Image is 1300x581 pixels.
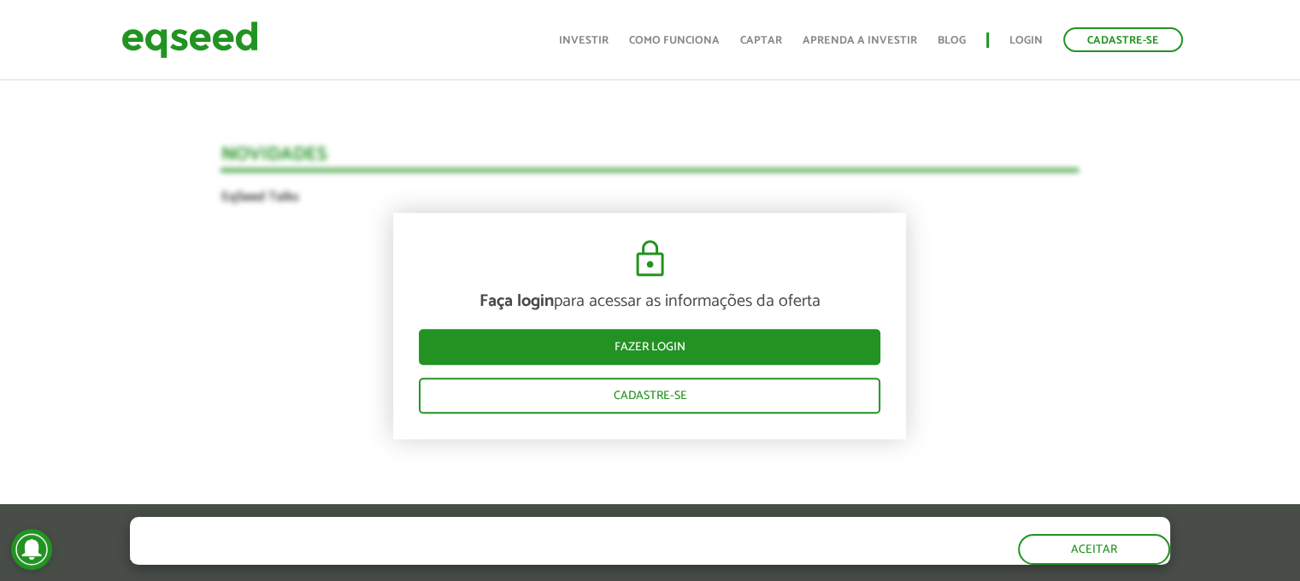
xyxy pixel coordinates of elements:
[419,379,880,414] a: Cadastre-se
[130,548,749,564] p: Ao clicar em "aceitar", você aceita nossa .
[1063,27,1183,52] a: Cadastre-se
[130,517,749,543] h5: O site da EqSeed utiliza cookies para melhorar sua navegação.
[121,17,258,62] img: EqSeed
[629,239,671,280] img: cadeado.svg
[803,35,917,46] a: Aprenda a investir
[419,330,880,366] a: Fazer login
[938,35,966,46] a: Blog
[559,35,609,46] a: Investir
[419,292,880,313] p: para acessar as informações da oferta
[629,35,720,46] a: Como funciona
[740,35,782,46] a: Captar
[1018,534,1170,565] button: Aceitar
[479,288,554,316] strong: Faça login
[1009,35,1043,46] a: Login
[356,549,553,564] a: política de privacidade e de cookies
